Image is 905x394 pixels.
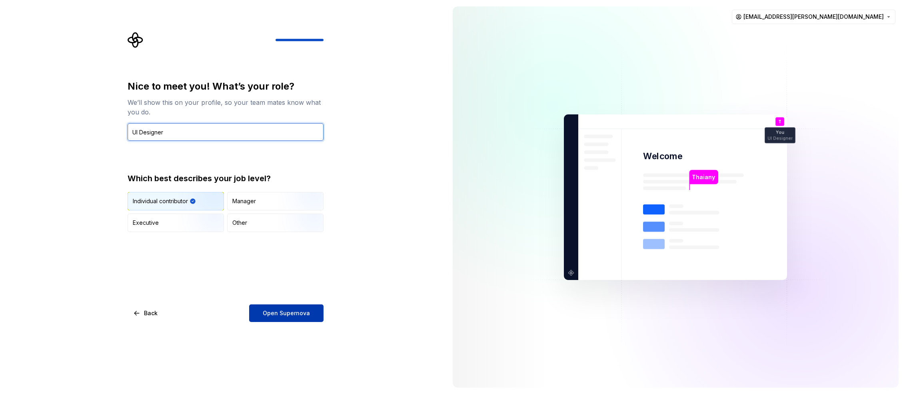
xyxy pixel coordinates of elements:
[692,172,716,181] p: Thaiany
[232,219,247,227] div: Other
[128,123,324,141] input: Job title
[133,219,159,227] div: Executive
[128,98,324,117] div: We’ll show this on your profile, so your team mates know what you do.
[128,80,324,93] div: Nice to meet you! What’s your role?
[743,13,884,21] span: [EMAIL_ADDRESS][PERSON_NAME][DOMAIN_NAME]
[249,304,324,322] button: Open Supernova
[778,119,781,124] p: T
[767,136,792,140] p: UI Designer
[263,309,310,317] span: Open Supernova
[776,130,784,134] p: You
[643,150,682,162] p: Welcome
[128,32,144,48] svg: Supernova Logo
[144,309,158,317] span: Back
[128,304,164,322] button: Back
[128,173,324,184] div: Which best describes your job level?
[232,197,256,205] div: Manager
[732,10,895,24] button: [EMAIL_ADDRESS][PERSON_NAME][DOMAIN_NAME]
[133,197,188,205] div: Individual contributor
